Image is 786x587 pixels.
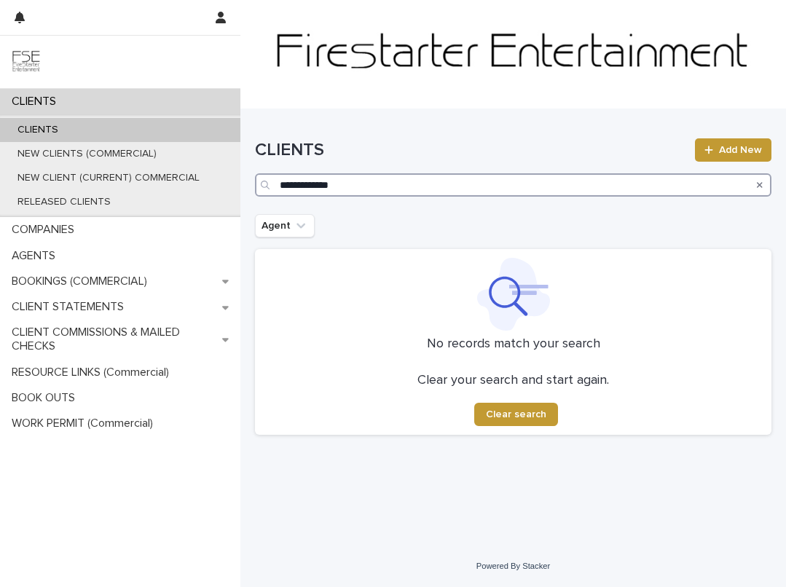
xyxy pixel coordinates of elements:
[6,249,67,263] p: AGENTS
[6,196,122,208] p: RELEASED CLIENTS
[695,138,771,162] a: Add New
[6,95,68,109] p: CLIENTS
[6,172,211,184] p: NEW CLIENT (CURRENT) COMMERCIAL
[6,300,135,314] p: CLIENT STATEMENTS
[6,223,86,237] p: COMPANIES
[719,145,762,155] span: Add New
[6,124,70,136] p: CLIENTS
[474,403,558,426] button: Clear search
[476,562,550,570] a: Powered By Stacker
[6,391,87,405] p: BOOK OUTS
[6,148,168,160] p: NEW CLIENTS (COMMERCIAL)
[486,409,546,419] span: Clear search
[6,326,222,353] p: CLIENT COMMISSIONS & MAILED CHECKS
[255,140,686,161] h1: CLIENTS
[255,173,771,197] input: Search
[12,47,41,76] img: 9JgRvJ3ETPGCJDhvPVA5
[6,275,159,288] p: BOOKINGS (COMMERCIAL)
[255,214,315,237] button: Agent
[6,366,181,379] p: RESOURCE LINKS (Commercial)
[417,373,609,389] p: Clear your search and start again.
[264,336,763,352] p: No records match your search
[6,417,165,430] p: WORK PERMIT (Commercial)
